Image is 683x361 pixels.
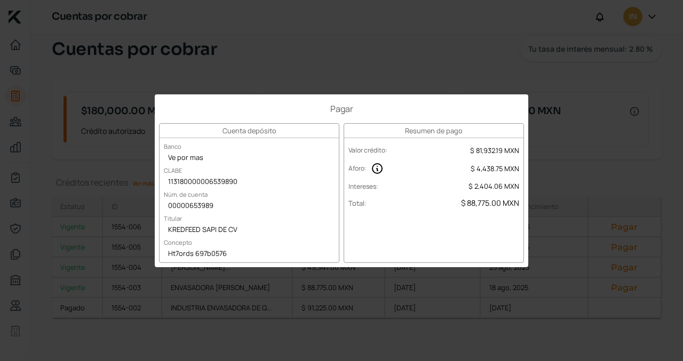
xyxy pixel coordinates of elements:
[348,164,367,173] label: Aforo :
[160,246,339,262] div: Ht7ords 697b0576
[160,162,186,179] label: CLABE
[160,150,339,166] div: Ve por mas
[160,138,186,155] label: Banco
[348,198,367,208] label: Total :
[160,174,339,190] div: 113180000006539890
[160,198,339,214] div: 00000653989
[461,198,519,208] span: $ 88,775.00 MXN
[470,146,519,155] span: $ 81,932.19 MXN
[160,222,339,238] div: KREDFEED SAPI DE CV
[160,210,186,227] label: Titular
[160,186,212,203] label: Núm. de cuenta
[159,103,524,115] h1: Pagar
[160,124,339,138] h3: Cuenta depósito
[471,164,519,173] span: $ 4,438.75 MXN
[348,146,387,155] label: Valor crédito :
[344,124,523,138] h3: Resumen de pago
[348,182,378,191] label: Intereses :
[160,234,196,251] label: Concepto
[468,181,519,191] span: $ 2,404.06 MXN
